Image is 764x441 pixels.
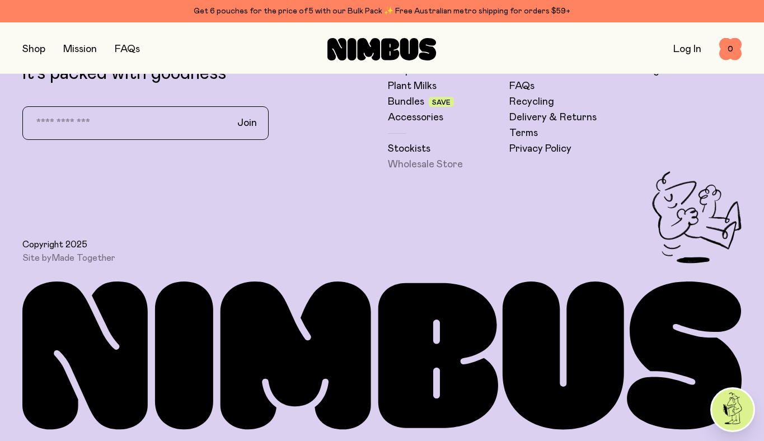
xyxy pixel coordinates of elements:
a: Made Together [51,254,115,262]
a: Log In [673,44,701,54]
a: Wholesale Store [388,158,463,171]
span: Copyright 2025 [22,239,87,250]
a: FAQs [509,79,535,93]
a: Recycling [509,95,554,109]
a: FAQs [115,44,140,54]
img: agent [712,389,753,430]
a: Stockists [388,142,430,156]
a: Accessories [388,111,443,124]
a: Privacy Policy [509,142,571,156]
button: Join [228,111,266,135]
span: Join [237,116,257,130]
span: Save [432,99,451,106]
a: Plant Milks [388,79,437,93]
a: Bundles [388,95,424,109]
span: Site by [22,252,115,264]
a: Delivery & Returns [509,111,597,124]
div: Get 6 pouches for the price of 5 with our Bulk Pack ✨ Free Australian metro shipping for orders $59+ [22,4,742,18]
a: Mission [63,44,97,54]
a: Terms [509,126,538,140]
button: 0 [719,38,742,60]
